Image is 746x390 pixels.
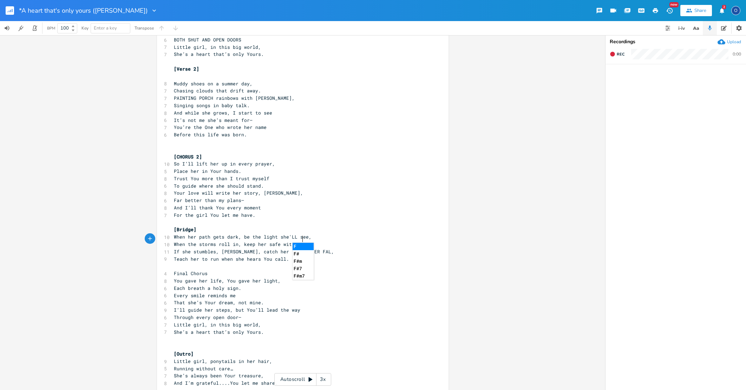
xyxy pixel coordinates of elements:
span: If she stumbles, [PERSON_NAME], catch her BEFORE HER FAL, [174,248,334,255]
span: Final Chorus [174,270,208,277]
span: Trust You more than I trust myself [174,175,269,182]
span: To guide where she should stand. [174,183,264,189]
div: 2 [722,5,726,9]
span: Running without care… [174,365,233,372]
span: That she’s Your dream, not mine. [174,299,264,306]
span: Chasing clouds that drift away. [174,87,261,94]
span: Teach her to run when she hears You call. [174,256,289,262]
span: Each breath a holy sign. [174,285,241,291]
span: And while she grows, I start to see [174,110,272,116]
span: And I’m grateful....You let me share. [174,380,278,386]
span: I’ll guide her steps, but You’ll lead the way [174,307,300,313]
span: Little girl, in this big world, [174,321,261,328]
button: O [731,2,740,19]
span: You’re the One who wrote her name [174,124,267,130]
div: Share [694,7,706,14]
span: She’s a heart that’s only Yours. [174,51,264,57]
span: [CHORUS 2] [174,154,202,160]
div: Transpose [135,26,154,30]
li: F# [293,250,314,258]
span: Singing songs in baby talk. [174,102,250,109]
span: And I’ll thank You every moment [174,204,261,211]
div: New [669,2,679,7]
div: 3x [316,373,329,386]
span: *A heart that's only yours ([PERSON_NAME]) [19,7,148,14]
span: Far better than my plans— [174,197,244,203]
span: Muddy shoes on a summer day, [174,80,253,87]
div: BPM [47,26,55,30]
li: F#m [293,258,314,265]
span: Before this life was born. [174,131,247,138]
span: BOTH SHUT AND OPEN DOORS [174,37,241,43]
span: When the storms roll in, keep her safe with Thee. [174,241,312,247]
span: Rec [617,52,624,57]
span: It’s not me she’s meant for— [174,117,253,123]
span: For the girl You let me have. [174,212,255,218]
div: Key [81,26,89,30]
button: New [662,4,676,17]
div: 0:00 [733,52,741,56]
span: Your love will write her story, [PERSON_NAME], [174,190,303,196]
span: She’s a heart that’s only Yours. [174,329,264,335]
button: 2 [715,4,729,17]
span: [Bridge] [174,226,196,233]
div: Upload [727,39,741,45]
button: Share [680,5,712,16]
span: PAINTING PORCH rainbows with [PERSON_NAME], [174,95,295,101]
span: Enter a key [94,25,117,31]
li: F#7 [293,265,314,272]
span: Every smile reminds me [174,292,236,299]
button: Rec [607,48,627,60]
div: Autoscroll [274,373,331,386]
span: [Verse 2] [174,66,199,72]
span: Little girl, in this big world, [174,44,261,50]
li: F [293,243,314,250]
button: Upload [718,38,741,46]
span: [Outro] [174,351,194,357]
span: When her path gets dark, be the light she'LL see, [174,234,312,240]
span: You gave her life, You gave her light, [174,278,281,284]
div: Old Kountry [731,6,740,15]
li: F#m7 [293,272,314,280]
div: Recordings [610,39,742,44]
span: Place her in Your hands. [174,168,241,174]
span: Little girl, ponytails in her hair, [174,358,272,364]
span: She’s always been Your treasure, [174,372,264,379]
span: So I’ll lift her up in every prayer, [174,161,275,167]
span: Through every open door— [174,314,241,320]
